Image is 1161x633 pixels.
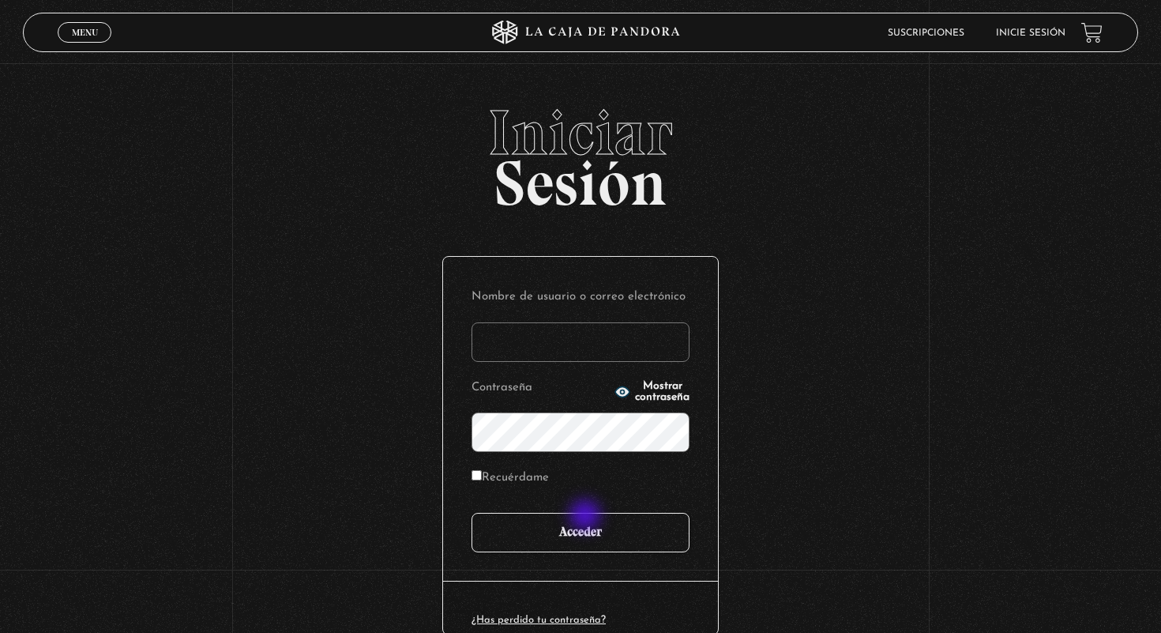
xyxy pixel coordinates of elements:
[23,101,1137,202] h2: Sesión
[472,466,549,491] label: Recuérdame
[996,28,1065,38] a: Inicie sesión
[23,101,1137,164] span: Iniciar
[72,28,98,37] span: Menu
[888,28,964,38] a: Suscripciones
[66,41,103,52] span: Cerrar
[614,381,689,403] button: Mostrar contraseña
[472,513,689,552] input: Acceder
[472,615,606,625] a: ¿Has perdido tu contraseña?
[472,470,482,480] input: Recuérdame
[472,285,689,310] label: Nombre de usuario o correo electrónico
[635,381,689,403] span: Mostrar contraseña
[1081,22,1103,43] a: View your shopping cart
[472,376,610,401] label: Contraseña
